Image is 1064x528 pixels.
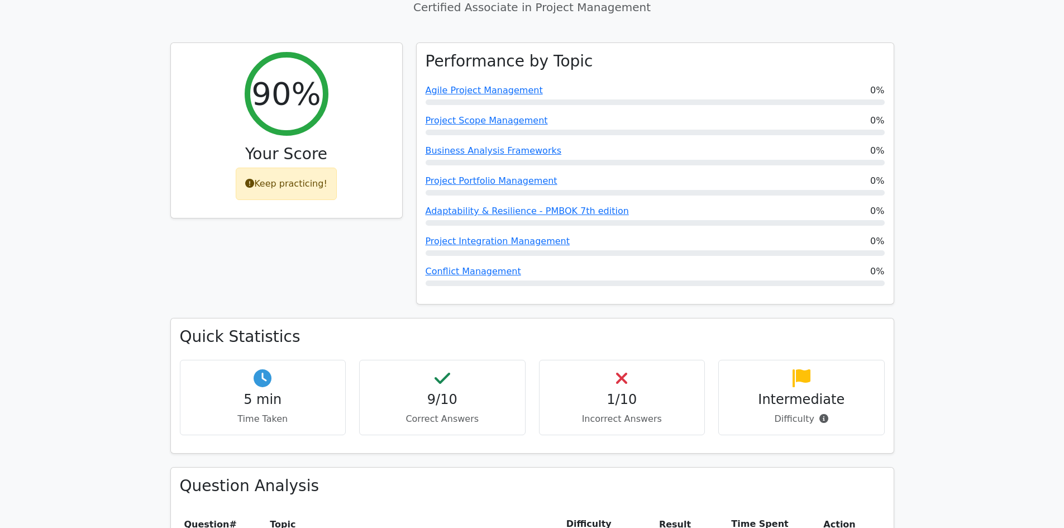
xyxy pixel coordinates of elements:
span: 0% [870,204,884,218]
p: Difficulty [728,412,875,426]
a: Project Portfolio Management [426,175,557,186]
h4: 9/10 [369,392,516,408]
p: Incorrect Answers [548,412,696,426]
h3: Your Score [180,145,393,164]
a: Project Integration Management [426,236,570,246]
a: Business Analysis Frameworks [426,145,562,156]
span: 0% [870,174,884,188]
a: Agile Project Management [426,85,543,96]
p: Correct Answers [369,412,516,426]
h4: 5 min [189,392,337,408]
div: Keep practicing! [236,168,337,200]
h3: Performance by Topic [426,52,593,71]
span: 0% [870,265,884,278]
h3: Question Analysis [180,477,885,496]
h4: Intermediate [728,392,875,408]
h2: 90% [251,75,321,112]
span: 0% [870,144,884,158]
span: 0% [870,84,884,97]
span: 0% [870,235,884,248]
p: Time Taken [189,412,337,426]
a: Project Scope Management [426,115,548,126]
a: Conflict Management [426,266,521,277]
a: Adaptability & Resilience - PMBOK 7th edition [426,206,629,216]
span: 0% [870,114,884,127]
h4: 1/10 [548,392,696,408]
h3: Quick Statistics [180,327,885,346]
